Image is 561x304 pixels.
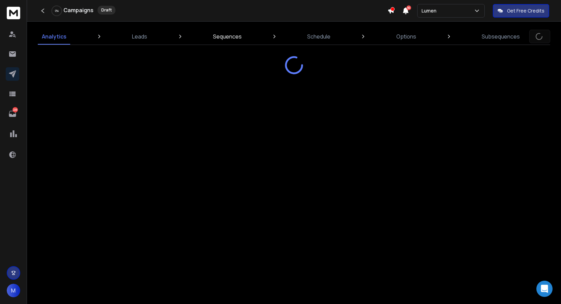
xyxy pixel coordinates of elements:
p: Options [396,32,416,41]
p: 229 [12,107,18,112]
p: Sequences [213,32,242,41]
p: Leads [132,32,147,41]
p: Subsequences [482,32,520,41]
a: Analytics [38,28,71,45]
button: M [7,284,20,297]
div: Draft [98,6,115,15]
p: Schedule [307,32,330,41]
p: Get Free Credits [507,7,544,14]
span: 50 [406,5,411,10]
div: Open Intercom Messenger [536,281,553,297]
a: Subsequences [478,28,524,45]
a: Options [392,28,420,45]
p: Analytics [42,32,66,41]
button: Get Free Credits [493,4,549,18]
p: Lumen [422,7,439,14]
p: 0 % [55,9,59,13]
a: 229 [6,107,19,121]
a: Leads [128,28,151,45]
a: Sequences [209,28,246,45]
a: Schedule [303,28,335,45]
h1: Campaigns [63,6,93,14]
